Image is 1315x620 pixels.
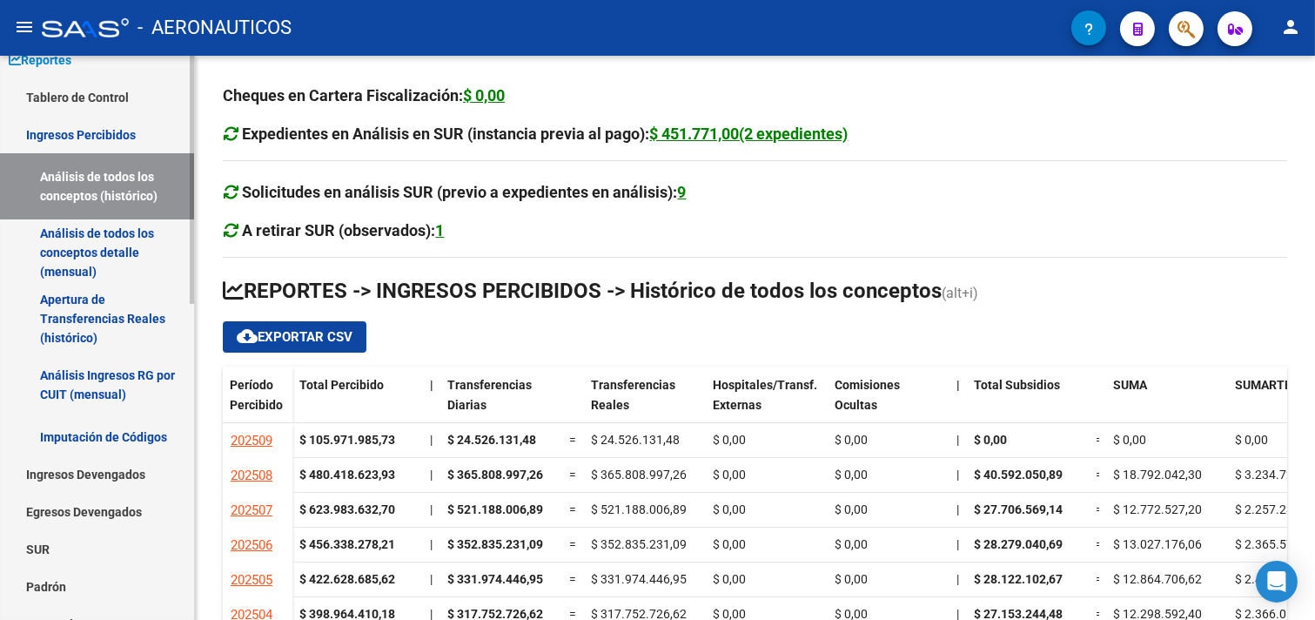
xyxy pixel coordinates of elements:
[447,572,543,586] span: $ 331.974.446,95
[713,378,817,412] span: Hospitales/Transf. Externas
[440,367,562,440] datatable-header-cell: Transferencias Diarias
[231,468,272,483] span: 202508
[828,367,949,440] datatable-header-cell: Comisiones Ocultas
[14,17,35,37] mat-icon: menu
[299,378,384,392] span: Total Percibido
[974,537,1063,551] span: $ 28.279.040,69
[292,367,423,440] datatable-header-cell: Total Percibido
[956,433,959,447] span: |
[1096,537,1103,551] span: =
[1113,537,1202,551] span: $ 13.027.176,06
[1106,367,1228,440] datatable-header-cell: SUMA
[956,537,959,551] span: |
[243,221,445,239] strong: A retirar SUR (observados):
[430,468,433,482] span: |
[1280,17,1301,37] mat-icon: person
[423,367,440,440] datatable-header-cell: |
[447,433,536,447] span: $ 24.526.131,48
[223,279,942,303] span: REPORTES -> INGRESOS PERCIBIDOS -> Histórico de todos los conceptos
[430,502,433,516] span: |
[299,433,395,447] strong: $ 105.971.985,73
[1113,378,1147,392] span: SUMA
[942,285,978,301] span: (alt+i)
[463,84,505,108] div: $ 0,00
[956,468,959,482] span: |
[223,321,366,353] button: Exportar CSV
[974,502,1063,516] span: $ 27.706.569,14
[430,378,433,392] span: |
[974,468,1063,482] span: $ 40.592.050,89
[835,572,868,586] span: $ 0,00
[949,367,967,440] datatable-header-cell: |
[1096,433,1103,447] span: =
[591,433,680,447] span: $ 24.526.131,48
[299,502,395,516] strong: $ 623.983.632,70
[678,180,687,205] div: 9
[1113,572,1202,586] span: $ 12.864.706,62
[430,537,433,551] span: |
[835,468,868,482] span: $ 0,00
[713,502,746,516] span: $ 0,00
[835,502,868,516] span: $ 0,00
[299,572,395,586] strong: $ 422.628.685,62
[231,572,272,588] span: 202505
[956,502,959,516] span: |
[569,433,576,447] span: =
[231,433,272,448] span: 202509
[713,572,746,586] span: $ 0,00
[231,537,272,553] span: 202506
[299,468,395,482] strong: $ 480.418.623,93
[584,367,706,440] datatable-header-cell: Transferencias Reales
[299,537,395,551] strong: $ 456.338.278,21
[956,378,960,392] span: |
[569,468,576,482] span: =
[223,367,292,440] datatable-header-cell: Período Percibido
[835,433,868,447] span: $ 0,00
[591,502,687,516] span: $ 521.188.006,89
[243,183,687,201] strong: Solicitudes en análisis SUR (previo a expedientes en análisis):
[591,537,687,551] span: $ 352.835.231,09
[706,367,828,440] datatable-header-cell: Hospitales/Transf. Externas
[1096,502,1103,516] span: =
[835,537,868,551] span: $ 0,00
[1113,502,1202,516] span: $ 12.772.527,20
[1256,561,1298,603] div: Open Intercom Messenger
[835,378,900,412] span: Comisiones Ocultas
[1235,433,1268,447] span: $ 0,00
[713,433,746,447] span: $ 0,00
[231,502,272,518] span: 202507
[237,329,352,345] span: Exportar CSV
[1096,572,1103,586] span: =
[974,378,1060,392] span: Total Subsidios
[713,537,746,551] span: $ 0,00
[967,367,1089,440] datatable-header-cell: Total Subsidios
[569,572,576,586] span: =
[447,468,543,482] span: $ 365.808.997,26
[223,86,505,104] strong: Cheques en Cartera Fiscalización:
[1113,468,1202,482] span: $ 18.792.042,30
[591,468,687,482] span: $ 365.808.997,26
[713,468,746,482] span: $ 0,00
[436,219,445,243] div: 1
[956,572,959,586] span: |
[447,378,532,412] span: Transferencias Diarias
[974,433,1007,447] span: $ 0,00
[447,502,543,516] span: $ 521.188.006,89
[447,537,543,551] span: $ 352.835.231,09
[1113,433,1146,447] span: $ 0,00
[974,572,1063,586] span: $ 28.122.102,67
[243,125,849,143] strong: Expedientes en Análisis en SUR (instancia previa al pago):
[138,9,292,47] span: - AERONAUTICOS
[430,572,433,586] span: |
[9,51,71,70] span: Reportes
[237,326,258,347] mat-icon: cloud_download
[591,378,675,412] span: Transferencias Reales
[591,572,687,586] span: $ 331.974.446,95
[569,537,576,551] span: =
[430,433,433,447] span: |
[569,502,576,516] span: =
[1235,378,1292,392] span: SUMARTE
[650,122,849,146] div: $ 451.771,00(2 expedientes)
[1096,468,1103,482] span: =
[230,378,283,412] span: Período Percibido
